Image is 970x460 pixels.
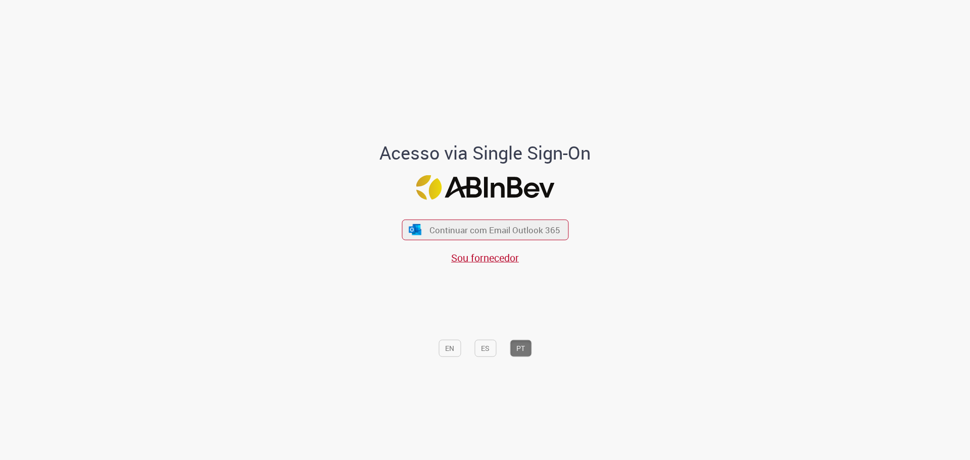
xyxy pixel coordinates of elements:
img: Logo ABInBev [416,175,554,199]
img: ícone Azure/Microsoft 360 [408,224,422,235]
button: ES [474,339,496,356]
h1: Acesso via Single Sign-On [345,143,625,163]
a: Sou fornecedor [451,251,519,265]
button: PT [510,339,531,356]
span: Continuar com Email Outlook 365 [429,224,560,236]
button: ícone Azure/Microsoft 360 Continuar com Email Outlook 365 [402,219,568,240]
button: EN [439,339,461,356]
